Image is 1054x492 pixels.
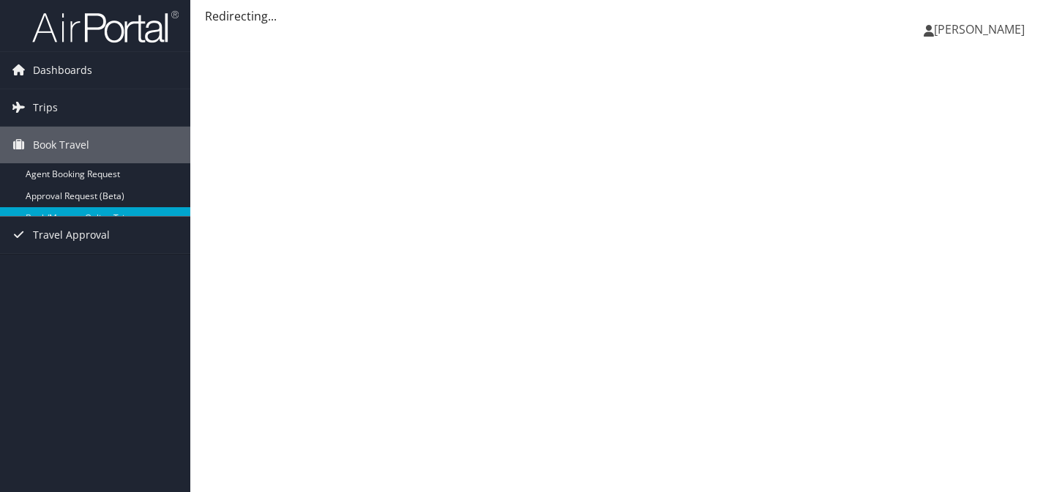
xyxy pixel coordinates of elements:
span: Dashboards [33,52,92,89]
span: [PERSON_NAME] [934,21,1025,37]
span: Trips [33,89,58,126]
span: Book Travel [33,127,89,163]
div: Redirecting... [205,7,1039,25]
a: [PERSON_NAME] [924,7,1039,51]
span: Travel Approval [33,217,110,253]
img: airportal-logo.png [32,10,179,44]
